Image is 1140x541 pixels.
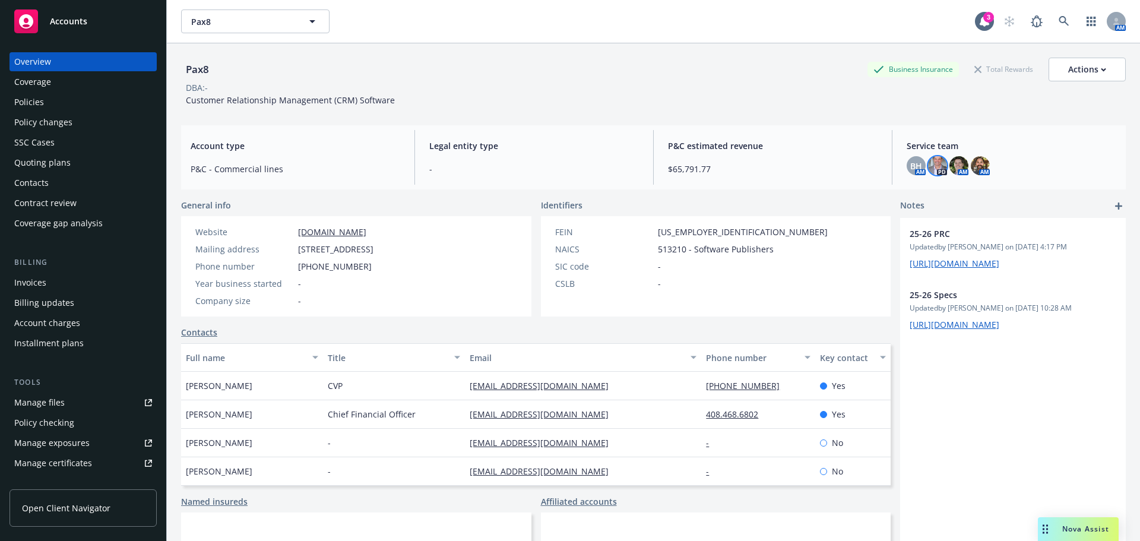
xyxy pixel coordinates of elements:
img: photo [971,156,990,175]
span: Yes [832,379,845,392]
a: Coverage gap analysis [9,214,157,233]
div: Policy checking [14,413,74,432]
span: [PERSON_NAME] [186,408,252,420]
div: Policies [14,93,44,112]
img: photo [949,156,968,175]
div: Drag to move [1038,517,1053,541]
span: BH [910,160,922,172]
div: Quoting plans [14,153,71,172]
span: Service team [907,140,1116,152]
span: 25-26 PRC [910,227,1085,240]
div: Manage files [14,393,65,412]
div: Business Insurance [867,62,959,77]
div: Manage exposures [14,434,90,453]
span: [PERSON_NAME] [186,436,252,449]
a: Contacts [9,173,157,192]
a: Contract review [9,194,157,213]
img: photo [928,156,947,175]
a: [DOMAIN_NAME] [298,226,366,238]
span: Account type [191,140,400,152]
a: add [1111,199,1126,213]
span: Nova Assist [1062,524,1109,534]
div: Billing [9,257,157,268]
div: Manage certificates [14,454,92,473]
span: [US_EMPLOYER_IDENTIFICATION_NUMBER] [658,226,828,238]
a: [EMAIL_ADDRESS][DOMAIN_NAME] [470,466,618,477]
a: Named insureds [181,495,248,508]
span: Identifiers [541,199,582,211]
span: Notes [900,199,924,213]
div: CSLB [555,277,653,290]
div: Installment plans [14,334,84,353]
span: [PERSON_NAME] [186,379,252,392]
button: Title [323,343,465,372]
a: - [706,437,718,448]
div: NAICS [555,243,653,255]
span: P&C estimated revenue [668,140,878,152]
div: FEIN [555,226,653,238]
span: General info [181,199,231,211]
a: Accounts [9,5,157,38]
a: Policy checking [9,413,157,432]
div: DBA: - [186,81,208,94]
a: Manage exposures [9,434,157,453]
div: 3 [983,12,994,23]
span: Customer Relationship Management (CRM) Software [186,94,395,106]
a: Account charges [9,314,157,333]
div: Contacts [14,173,49,192]
a: [EMAIL_ADDRESS][DOMAIN_NAME] [470,409,618,420]
button: Email [465,343,701,372]
span: - [429,163,639,175]
div: Title [328,352,447,364]
a: SSC Cases [9,133,157,152]
span: CVP [328,379,343,392]
span: Open Client Navigator [22,502,110,514]
div: Phone number [706,352,797,364]
div: Pax8 [181,62,214,77]
a: Policy changes [9,113,157,132]
div: Company size [195,295,293,307]
div: Coverage [14,72,51,91]
span: Updated by [PERSON_NAME] on [DATE] 4:17 PM [910,242,1116,252]
span: Accounts [50,17,87,26]
a: [URL][DOMAIN_NAME] [910,319,999,330]
a: Manage certificates [9,454,157,473]
a: Policies [9,93,157,112]
a: [PHONE_NUMBER] [706,380,789,391]
a: Coverage [9,72,157,91]
div: Policy changes [14,113,72,132]
div: Account charges [14,314,80,333]
span: No [832,465,843,477]
div: SIC code [555,260,653,273]
span: - [658,260,661,273]
a: Affiliated accounts [541,495,617,508]
span: - [658,277,661,290]
a: 408.468.6802 [706,409,768,420]
span: Legal entity type [429,140,639,152]
div: Key contact [820,352,873,364]
div: Mailing address [195,243,293,255]
span: 25-26 Specs [910,289,1085,301]
div: Tools [9,377,157,388]
div: SSC Cases [14,133,55,152]
button: Key contact [815,343,891,372]
div: Website [195,226,293,238]
div: Full name [186,352,305,364]
a: Installment plans [9,334,157,353]
a: Manage files [9,393,157,412]
div: Manage claims [14,474,74,493]
div: Overview [14,52,51,71]
span: No [832,436,843,449]
a: Overview [9,52,157,71]
div: Total Rewards [968,62,1039,77]
button: Actions [1049,58,1126,81]
span: - [328,436,331,449]
a: Start snowing [997,10,1021,33]
a: [EMAIL_ADDRESS][DOMAIN_NAME] [470,437,618,448]
a: [URL][DOMAIN_NAME] [910,258,999,269]
div: 25-26 PRCUpdatedby [PERSON_NAME] on [DATE] 4:17 PM[URL][DOMAIN_NAME] [900,218,1126,279]
button: Phone number [701,343,815,372]
button: Nova Assist [1038,517,1119,541]
span: P&C - Commercial lines [191,163,400,175]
